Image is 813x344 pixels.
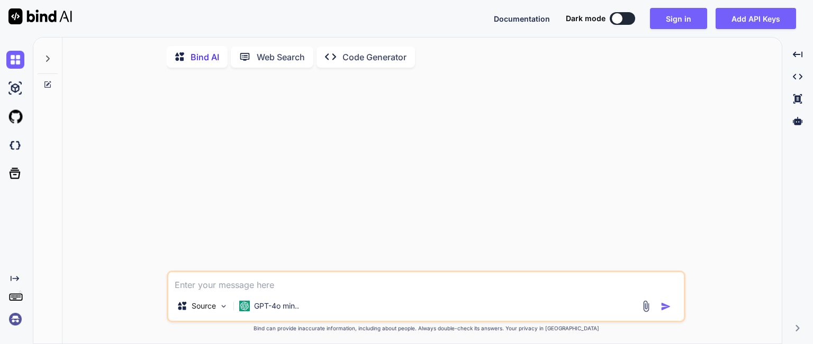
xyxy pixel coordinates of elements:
img: chat [6,51,24,69]
img: ai-studio [6,79,24,97]
button: Sign in [650,8,707,29]
img: Pick Models [219,302,228,311]
p: Web Search [257,51,305,63]
p: Bind can provide inaccurate information, including about people. Always double-check its answers.... [167,324,685,332]
span: Dark mode [566,13,606,24]
img: GPT-4o mini [239,301,250,311]
span: Documentation [494,14,550,23]
img: signin [6,310,24,328]
button: Documentation [494,13,550,24]
img: attachment [640,300,652,312]
img: darkCloudIdeIcon [6,136,24,154]
p: GPT-4o min.. [254,301,299,311]
img: icon [661,301,671,312]
p: Code Generator [342,51,406,63]
button: Add API Keys [716,8,796,29]
img: githubLight [6,108,24,126]
p: Bind AI [191,51,219,63]
img: Bind AI [8,8,72,24]
p: Source [192,301,216,311]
